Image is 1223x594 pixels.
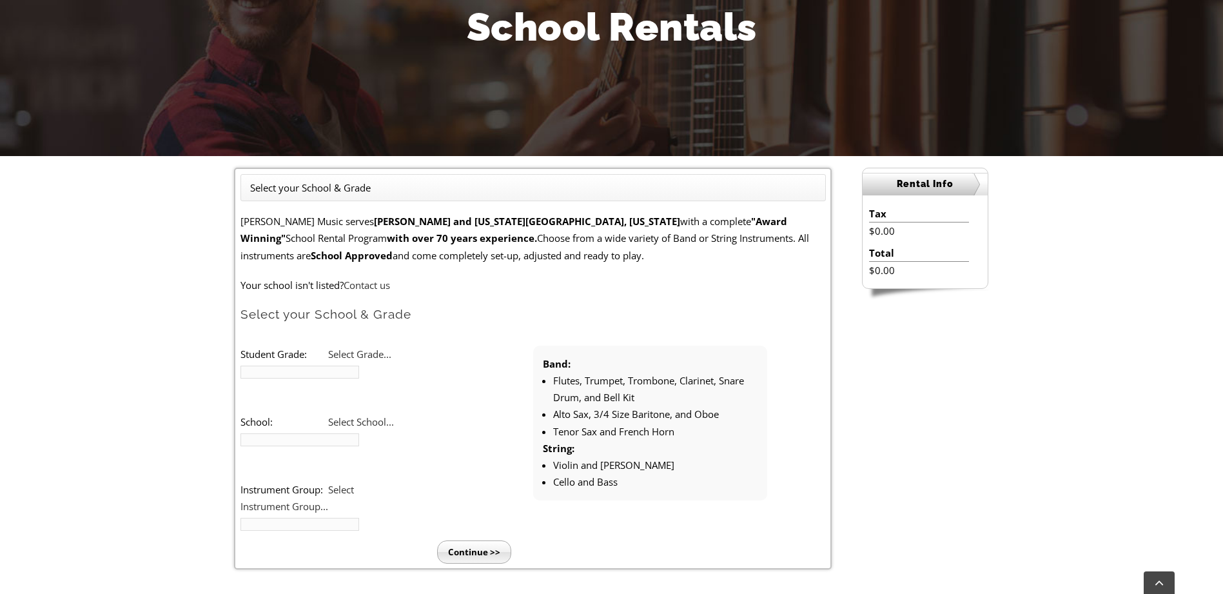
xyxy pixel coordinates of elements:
[862,289,988,301] img: sidebar-footer.png
[437,540,511,564] input: Continue >>
[328,415,394,428] span: Select School...
[250,179,371,196] li: Select your School & Grade
[344,279,390,292] a: Contact us
[869,262,969,279] li: $0.00
[240,413,328,430] label: School:
[553,423,758,440] li: Tenor Sax and French Horn
[240,481,328,498] label: Instrument Group:
[553,372,758,406] li: Flutes, Trumpet, Trombone, Clarinet, Snare Drum, and Bell Kit
[240,346,328,362] label: Student Grade:
[387,232,537,244] strong: with over 70 years experience.
[553,473,758,490] li: Cello and Bass
[311,249,393,262] strong: School Approved
[869,205,969,223] li: Tax
[240,213,826,264] p: [PERSON_NAME] Music serves with a complete School Rental Program Choose from a wide variety of Ba...
[869,223,969,239] li: $0.00
[553,457,758,473] li: Violin and [PERSON_NAME]
[240,306,826,322] h2: Select your School & Grade
[543,442,574,455] strong: String:
[240,277,826,293] p: Your school isn't listed?
[374,215,680,228] strong: [PERSON_NAME] and [US_STATE][GEOGRAPHIC_DATA], [US_STATE]
[240,483,354,513] span: Select Instrument Group...
[863,173,988,195] h2: Rental Info
[869,244,969,262] li: Total
[543,357,571,370] strong: Band:
[553,406,758,422] li: Alto Sax, 3/4 Size Baritone, and Oboe
[328,348,391,361] span: Select Grade...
